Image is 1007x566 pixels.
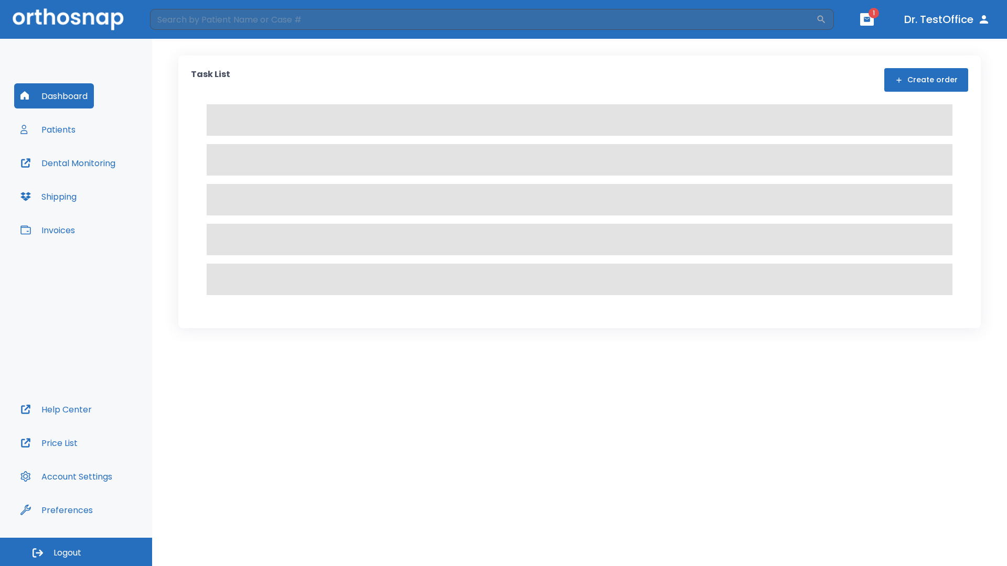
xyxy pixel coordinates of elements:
button: Price List [14,430,84,455]
button: Account Settings [14,464,119,489]
button: Dr. TestOffice [900,10,994,29]
button: Help Center [14,397,98,422]
button: Patients [14,117,82,142]
img: Orthosnap [13,8,124,30]
span: 1 [869,8,879,18]
button: Dental Monitoring [14,150,122,176]
button: Create order [884,68,968,92]
button: Preferences [14,497,99,523]
button: Invoices [14,217,81,243]
button: Dashboard [14,83,94,108]
p: Task List [191,68,230,92]
span: Logout [53,547,81,559]
button: Shipping [14,184,83,209]
input: Search by Patient Name or Case # [150,9,816,30]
